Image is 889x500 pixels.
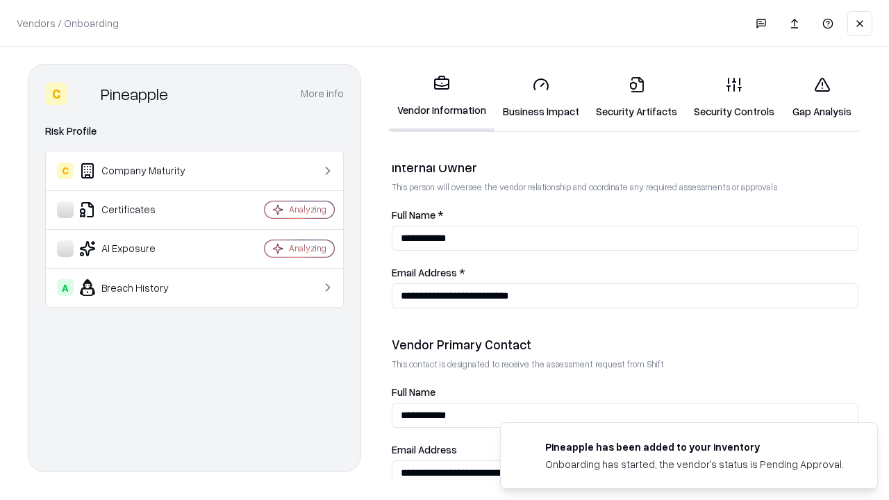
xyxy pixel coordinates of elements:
div: Breach History [57,279,223,296]
a: Gap Analysis [783,65,861,130]
div: Onboarding has started, the vendor's status is Pending Approval. [545,457,844,472]
label: Email Address * [392,267,858,278]
div: Pineapple has been added to your inventory [545,440,844,454]
div: Internal Owner [392,159,858,176]
label: Email Address [392,444,858,455]
label: Full Name [392,387,858,397]
div: AI Exposure [57,240,223,257]
img: pineappleenergy.com [517,440,534,456]
a: Vendor Information [389,64,495,131]
div: Analyzing [289,203,326,215]
p: This contact is designated to receive the assessment request from Shift [392,358,858,370]
p: This person will oversee the vendor relationship and coordinate any required assessments or appro... [392,181,858,193]
img: Pineapple [73,83,95,105]
div: Certificates [57,201,223,218]
div: C [45,83,67,105]
div: Vendor Primary Contact [392,336,858,353]
button: More info [301,81,344,106]
div: A [57,279,74,296]
a: Business Impact [495,65,588,130]
div: Pineapple [101,83,168,105]
a: Security Controls [686,65,783,130]
div: Risk Profile [45,123,344,140]
p: Vendors / Onboarding [17,16,119,31]
a: Security Artifacts [588,65,686,130]
div: Analyzing [289,242,326,254]
div: C [57,162,74,179]
label: Full Name * [392,210,858,220]
div: Company Maturity [57,162,223,179]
